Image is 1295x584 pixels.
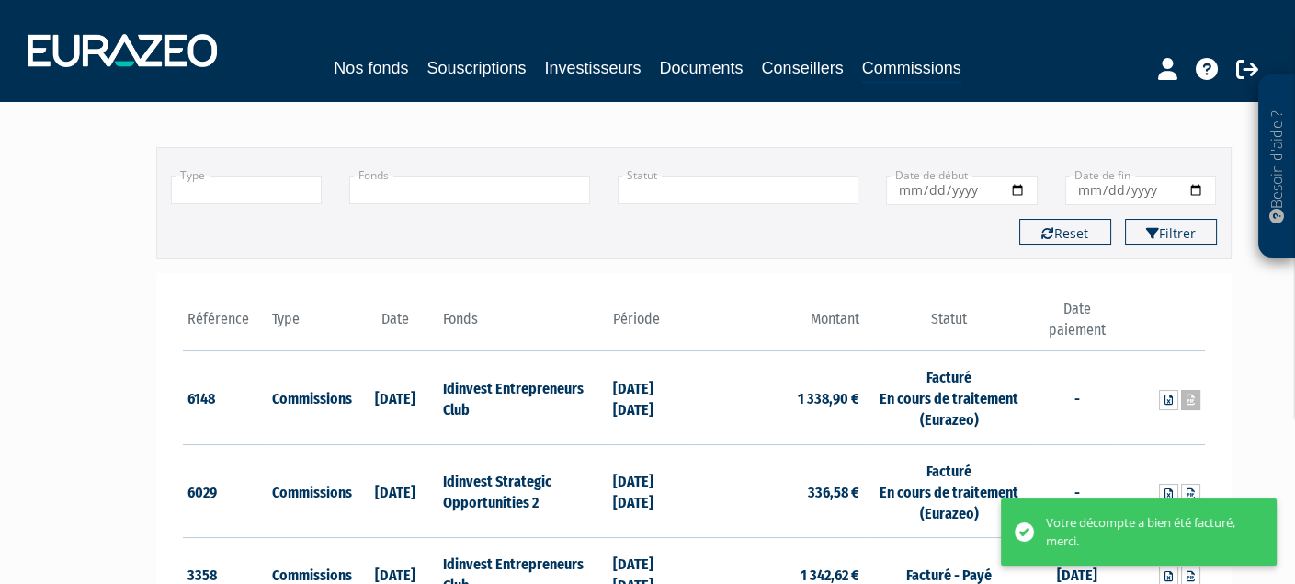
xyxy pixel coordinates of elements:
button: Filtrer [1125,219,1217,245]
a: Commissions [862,55,961,84]
td: Commissions [267,444,353,538]
td: Idinvest Entrepreneurs Club [437,351,608,445]
td: Facturé En cours de traitement (Eurazeo) [864,444,1034,538]
a: Documents [660,55,744,81]
td: [DATE] [353,351,438,445]
th: Date paiement [1034,299,1119,351]
td: 336,58 € [694,444,864,538]
td: Commissions [267,351,353,445]
a: Conseillers [762,55,844,81]
th: Type [267,299,353,351]
th: Période [608,299,694,351]
td: 6029 [183,444,268,538]
p: Besoin d'aide ? [1267,84,1288,249]
img: 1732889491-logotype_eurazeo_blanc_rvb.png [28,34,217,67]
td: [DATE] [DATE] [608,351,694,445]
td: 1 338,90 € [694,351,864,445]
th: Fonds [437,299,608,351]
td: [DATE] [353,444,438,538]
td: 6148 [183,351,268,445]
th: Montant [694,299,864,351]
a: Nos fonds [334,55,408,81]
th: Statut [864,299,1034,351]
td: - [1034,351,1119,445]
a: Souscriptions [426,55,526,81]
div: Votre décompte a bien été facturé, merci. [1046,514,1249,550]
td: Facturé En cours de traitement (Eurazeo) [864,351,1034,445]
td: [DATE] [DATE] [608,444,694,538]
td: Idinvest Strategic Opportunities 2 [437,444,608,538]
th: Date [353,299,438,351]
button: Reset [1019,219,1111,245]
td: - [1034,444,1119,538]
th: Référence [183,299,268,351]
a: Investisseurs [544,55,641,81]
